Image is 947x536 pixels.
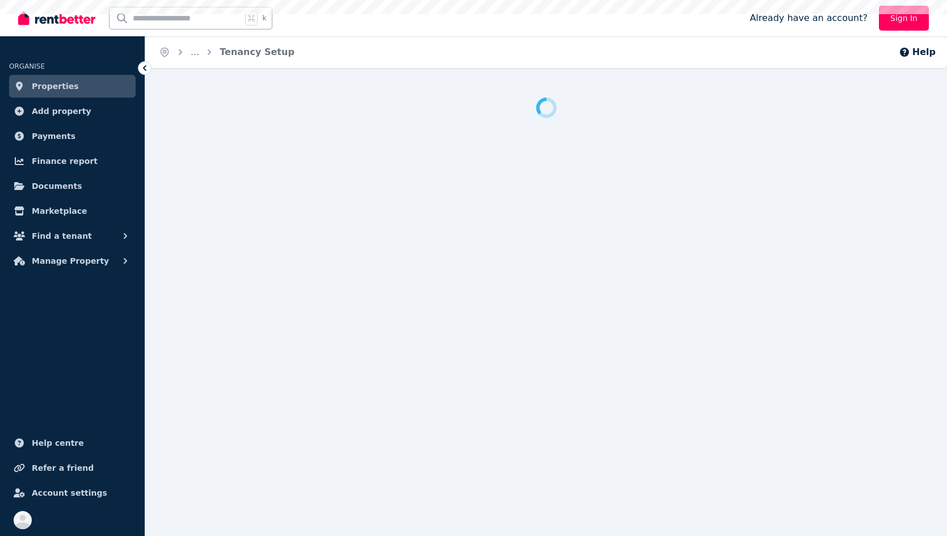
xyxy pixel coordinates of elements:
[18,10,95,27] img: RentBetter
[9,482,136,504] a: Account settings
[9,225,136,247] button: Find a tenant
[9,175,136,197] a: Documents
[32,436,84,450] span: Help centre
[32,154,98,168] span: Finance report
[220,45,294,59] span: Tenancy Setup
[9,200,136,222] a: Marketplace
[750,11,868,25] span: Already have an account?
[32,254,109,268] span: Manage Property
[879,6,929,31] a: Sign In
[899,45,936,59] button: Help
[32,486,107,500] span: Account settings
[9,100,136,123] a: Add property
[9,432,136,454] a: Help centre
[32,129,75,143] span: Payments
[32,204,87,218] span: Marketplace
[32,461,94,475] span: Refer a friend
[9,62,45,70] span: ORGANISE
[9,125,136,147] a: Payments
[9,457,136,479] a: Refer a friend
[9,75,136,98] a: Properties
[9,250,136,272] button: Manage Property
[32,79,79,93] span: Properties
[262,14,266,23] span: k
[32,229,92,243] span: Find a tenant
[191,47,199,57] a: ...
[32,179,82,193] span: Documents
[32,104,91,118] span: Add property
[145,36,308,68] nav: Breadcrumb
[9,150,136,172] a: Finance report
